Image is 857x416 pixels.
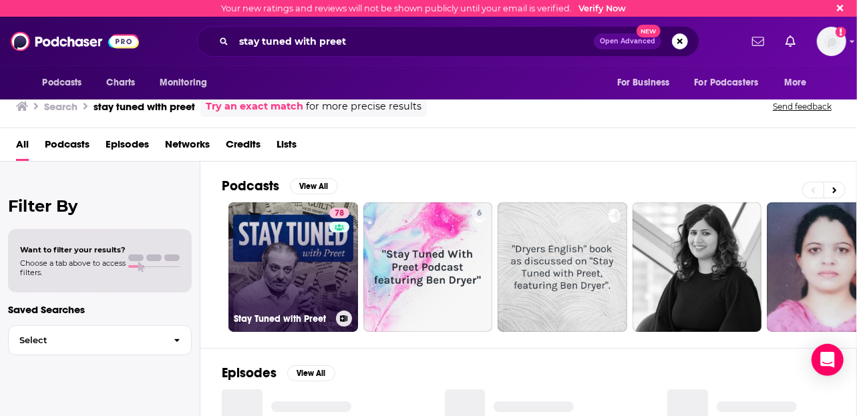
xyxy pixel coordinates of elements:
[226,134,261,161] a: Credits
[222,178,279,194] h2: Podcasts
[747,30,769,53] a: Show notifications dropdown
[335,207,344,220] span: 78
[222,365,335,381] a: EpisodesView All
[600,38,655,45] span: Open Advanced
[608,70,687,95] button: open menu
[363,202,493,332] a: 6
[221,3,626,13] div: Your new ratings and reviews will not be shown publicly until your email is verified.
[206,99,303,114] a: Try an exact match
[817,27,846,56] span: Logged in as carlosrosario
[784,73,807,92] span: More
[107,73,136,92] span: Charts
[165,134,210,161] a: Networks
[277,134,297,161] a: Lists
[594,33,661,49] button: Open AdvancedNew
[234,31,594,52] input: Search podcasts, credits, & more...
[150,70,224,95] button: open menu
[228,202,358,332] a: 78Stay Tuned with Preet
[290,178,338,194] button: View All
[836,27,846,37] svg: Email not verified
[234,313,331,325] h3: Stay Tuned with Preet
[812,344,844,376] div: Open Intercom Messenger
[8,303,192,316] p: Saved Searches
[8,325,192,355] button: Select
[33,70,100,95] button: open menu
[287,365,335,381] button: View All
[98,70,144,95] a: Charts
[45,134,90,161] a: Podcasts
[8,196,192,216] h2: Filter By
[817,27,846,56] button: Show profile menu
[9,336,163,345] span: Select
[11,29,139,54] img: Podchaser - Follow, Share and Rate Podcasts
[94,100,195,113] h3: stay tuned with preet
[686,70,778,95] button: open menu
[20,245,126,254] span: Want to filter your results?
[160,73,207,92] span: Monitoring
[20,258,126,277] span: Choose a tab above to access filters.
[775,70,824,95] button: open menu
[472,208,487,218] a: 6
[780,30,801,53] a: Show notifications dropdown
[43,73,82,92] span: Podcasts
[222,365,277,381] h2: Episodes
[617,73,670,92] span: For Business
[769,101,836,112] button: Send feedback
[16,134,29,161] a: All
[197,26,699,57] div: Search podcasts, credits, & more...
[695,73,759,92] span: For Podcasters
[329,208,349,218] a: 78
[578,3,626,13] a: Verify Now
[817,27,846,56] img: User Profile
[637,25,661,37] span: New
[477,207,482,220] span: 6
[222,178,338,194] a: PodcastsView All
[44,100,77,113] h3: Search
[106,134,149,161] a: Episodes
[306,99,421,114] span: for more precise results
